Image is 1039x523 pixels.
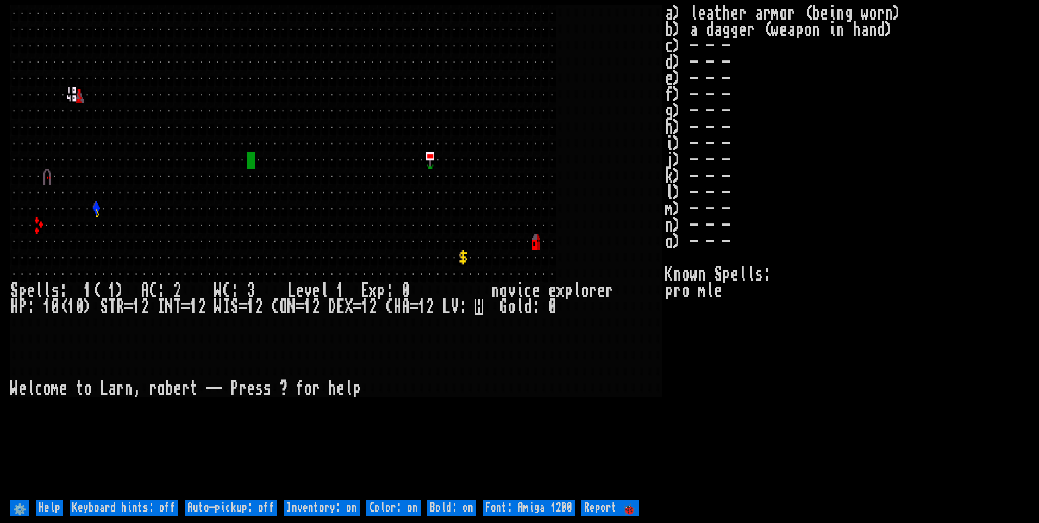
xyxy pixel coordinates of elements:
div: : [157,283,165,299]
div: V [450,299,459,315]
div: r [181,381,190,397]
div: = [124,299,133,315]
div: c [35,381,43,397]
input: Color: on [366,500,421,516]
div: m [51,381,59,397]
div: v [304,283,312,299]
mark: H [475,299,483,315]
input: Report 🐞 [581,500,639,516]
div: C [385,299,393,315]
div: o [508,299,516,315]
div: r [312,381,320,397]
div: x [369,283,377,299]
div: 2 [141,299,149,315]
div: 1 [43,299,51,315]
div: : [459,299,467,315]
div: P [18,299,27,315]
div: 1 [190,299,198,315]
div: E [361,283,369,299]
div: 0 [76,299,84,315]
input: Auto-pickup: off [185,500,277,516]
div: : [532,299,540,315]
div: H [10,299,18,315]
input: Bold: on [427,500,476,516]
div: l [35,283,43,299]
input: Help [36,500,63,516]
div: 1 [133,299,141,315]
div: X [345,299,353,315]
div: ) [84,299,92,315]
div: s [51,283,59,299]
div: r [149,381,157,397]
div: o [157,381,165,397]
div: p [377,283,385,299]
div: C [222,283,230,299]
div: l [516,299,524,315]
div: = [181,299,190,315]
div: 1 [336,283,345,299]
div: a [108,381,116,397]
div: , [133,381,141,397]
div: = [296,299,304,315]
div: I [222,299,230,315]
div: s [255,381,263,397]
div: o [499,283,508,299]
div: c [524,283,532,299]
div: : [385,283,393,299]
div: 2 [426,299,434,315]
div: T [173,299,181,315]
div: A [402,299,410,315]
div: o [84,381,92,397]
div: O [279,299,287,315]
div: e [18,381,27,397]
div: 0 [402,283,410,299]
div: v [508,283,516,299]
input: Keyboard hints: off [70,500,178,516]
div: x [556,283,565,299]
div: R [116,299,124,315]
div: r [589,283,597,299]
stats: a) leather armor (being worn) b) a dagger (weapon in hand) c) - - - d) - - - e) - - - f) - - - g)... [665,5,1029,497]
div: b [165,381,173,397]
input: ⚙️ [10,500,29,516]
div: T [108,299,116,315]
div: h [328,381,336,397]
div: 2 [255,299,263,315]
div: l [320,283,328,299]
input: Font: Amiga 1200 [483,500,575,516]
div: e [336,381,345,397]
div: = [239,299,247,315]
div: l [573,283,581,299]
div: 1 [108,283,116,299]
div: C [271,299,279,315]
div: ? [279,381,287,397]
div: ( [92,283,100,299]
div: e [59,381,67,397]
div: S [10,283,18,299]
div: S [100,299,108,315]
div: P [230,381,239,397]
div: l [27,381,35,397]
div: 1 [67,299,76,315]
div: e [173,381,181,397]
div: : [27,299,35,315]
div: t [76,381,84,397]
div: l [345,381,353,397]
div: r [116,381,124,397]
div: W [214,283,222,299]
div: D [328,299,336,315]
div: i [516,283,524,299]
div: 3 [247,283,255,299]
div: N [165,299,173,315]
div: : [59,283,67,299]
div: r [605,283,614,299]
div: d [524,299,532,315]
div: p [353,381,361,397]
div: t [190,381,198,397]
div: 1 [247,299,255,315]
div: A [141,283,149,299]
div: o [581,283,589,299]
div: n [491,283,499,299]
div: s [263,381,271,397]
div: 1 [304,299,312,315]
